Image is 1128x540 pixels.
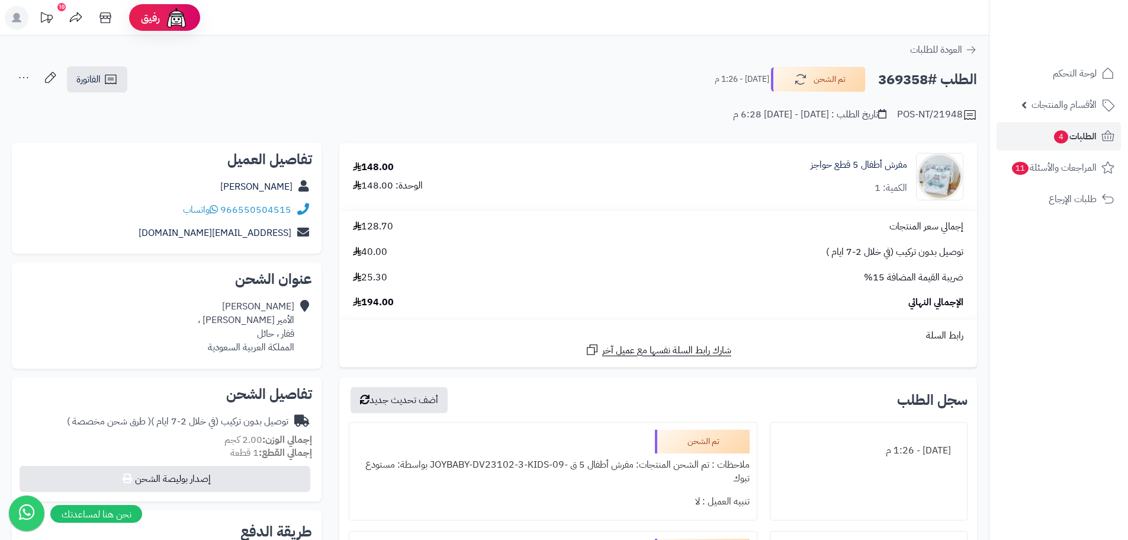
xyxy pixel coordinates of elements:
[602,344,731,357] span: شارك رابط السلة نفسها مع عميل آخر
[259,446,312,460] strong: إجمالي القطع:
[997,122,1121,151] a: الطلبات4
[67,66,127,92] a: الفاتورة
[353,161,394,174] div: 148.00
[897,108,977,122] div: POS-NT/21948
[262,433,312,447] strong: إجمالي الوزن:
[811,158,907,172] a: مفرش أطفال 5 قطع حواجز
[826,245,963,259] span: توصيل بدون تركيب (في خلال 2-7 ايام )
[240,525,312,539] h2: طريقة الدفع
[353,245,387,259] span: 40.00
[165,6,188,30] img: ai-face.png
[1053,128,1097,145] span: الطلبات
[777,439,960,462] div: [DATE] - 1:26 م
[1054,130,1068,143] span: 4
[21,272,312,286] h2: عنوان الشحن
[997,59,1121,88] a: لوحة التحكم
[20,466,310,492] button: إصدار بوليصة الشحن
[353,271,387,285] span: 25.30
[57,3,66,11] div: 10
[917,153,963,200] img: 1717682870-110203010045-90x90.jpg
[351,387,448,413] button: أضف تحديث جديد
[997,185,1121,213] a: طلبات الإرجاع
[655,430,750,453] div: تم الشحن
[353,296,394,309] span: 194.00
[585,343,731,357] a: شارك رابط السلة نفسها مع عميل آخر
[1053,65,1097,82] span: لوحة التحكم
[715,74,769,85] small: [DATE] - 1:26 م
[864,271,963,285] span: ضريبة القيمة المضافة 15%
[198,300,294,354] div: [PERSON_NAME] الأمير [PERSON_NAME] ، قفار ، حائل المملكة العربية السعودية
[224,433,312,447] small: 2.00 كجم
[889,220,963,234] span: إجمالي سعر المنتجات
[875,181,907,195] div: الكمية: 1
[139,226,291,240] a: [EMAIL_ADDRESS][DOMAIN_NAME]
[21,152,312,167] h2: تفاصيل العميل
[31,6,61,33] a: تحديثات المنصة
[220,203,291,217] a: 966550504515
[353,220,393,234] span: 128.70
[356,490,749,513] div: تنبيه العميل : لا
[1031,97,1097,113] span: الأقسام والمنتجات
[76,72,101,87] span: الفاتورة
[67,415,288,429] div: توصيل بدون تركيب (في خلال 2-7 ايام )
[733,108,886,122] div: تاريخ الطلب : [DATE] - [DATE] 6:28 م
[878,68,977,92] h2: الطلب #369358
[220,180,293,194] a: [PERSON_NAME]
[897,393,968,407] h3: سجل الطلب
[356,453,749,490] div: ملاحظات : تم الشحن المنتجات: مفرش أطفال 5 ق -JOYBABY-DV23102-3-KIDS-09 بواسطة: مستودع تبوك
[353,179,423,193] div: الوحدة: 148.00
[908,296,963,309] span: الإجمالي النهائي
[910,43,977,57] a: العودة للطلبات
[21,387,312,401] h2: تفاصيل الشحن
[230,446,312,460] small: 1 قطعة
[183,203,218,217] a: واتساب
[1049,191,1097,207] span: طلبات الإرجاع
[344,329,972,343] div: رابط السلة
[1012,162,1029,175] span: 11
[1047,33,1117,58] img: logo-2.png
[771,67,866,92] button: تم الشحن
[910,43,962,57] span: العودة للطلبات
[67,414,151,429] span: ( طرق شحن مخصصة )
[997,154,1121,182] a: المراجعات والأسئلة11
[1011,159,1097,176] span: المراجعات والأسئلة
[141,11,160,25] span: رفيق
